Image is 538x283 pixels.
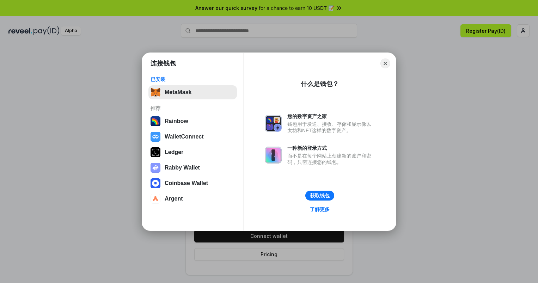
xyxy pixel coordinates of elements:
div: 了解更多 [310,206,330,213]
div: WalletConnect [165,134,204,140]
img: svg+xml,%3Csvg%20width%3D%2228%22%20height%3D%2228%22%20viewBox%3D%220%200%2028%2028%22%20fill%3D... [151,178,160,188]
div: 获取钱包 [310,192,330,199]
div: MetaMask [165,89,191,96]
img: svg+xml,%3Csvg%20xmlns%3D%22http%3A%2F%2Fwww.w3.org%2F2000%2Fsvg%22%20width%3D%2228%22%20height%3... [151,147,160,157]
div: Rabby Wallet [165,165,200,171]
button: Argent [148,192,237,206]
div: Coinbase Wallet [165,180,208,186]
img: svg+xml,%3Csvg%20xmlns%3D%22http%3A%2F%2Fwww.w3.org%2F2000%2Fsvg%22%20fill%3D%22none%22%20viewBox... [151,163,160,173]
div: Argent [165,196,183,202]
img: svg+xml,%3Csvg%20xmlns%3D%22http%3A%2F%2Fwww.w3.org%2F2000%2Fsvg%22%20fill%3D%22none%22%20viewBox... [265,115,282,132]
div: 推荐 [151,105,235,111]
a: 了解更多 [306,205,334,214]
div: 您的数字资产之家 [287,113,375,119]
img: svg+xml,%3Csvg%20width%3D%22120%22%20height%3D%22120%22%20viewBox%3D%220%200%20120%20120%22%20fil... [151,116,160,126]
button: Close [380,59,390,68]
button: Coinbase Wallet [148,176,237,190]
button: Ledger [148,145,237,159]
img: svg+xml,%3Csvg%20fill%3D%22none%22%20height%3D%2233%22%20viewBox%3D%220%200%2035%2033%22%20width%... [151,87,160,97]
button: 获取钱包 [305,191,334,201]
img: svg+xml,%3Csvg%20width%3D%2228%22%20height%3D%2228%22%20viewBox%3D%220%200%2028%2028%22%20fill%3D... [151,132,160,142]
button: WalletConnect [148,130,237,144]
div: Ledger [165,149,183,155]
div: 已安装 [151,76,235,82]
div: 什么是钱包？ [301,80,339,88]
div: Rainbow [165,118,188,124]
button: Rabby Wallet [148,161,237,175]
button: Rainbow [148,114,237,128]
h1: 连接钱包 [151,59,176,68]
div: 一种新的登录方式 [287,145,375,151]
div: 而不是在每个网站上创建新的账户和密码，只需连接您的钱包。 [287,153,375,165]
img: svg+xml,%3Csvg%20xmlns%3D%22http%3A%2F%2Fwww.w3.org%2F2000%2Fsvg%22%20fill%3D%22none%22%20viewBox... [265,147,282,164]
div: 钱包用于发送、接收、存储和显示像以太坊和NFT这样的数字资产。 [287,121,375,134]
img: svg+xml,%3Csvg%20width%3D%2228%22%20height%3D%2228%22%20viewBox%3D%220%200%2028%2028%22%20fill%3D... [151,194,160,204]
button: MetaMask [148,85,237,99]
